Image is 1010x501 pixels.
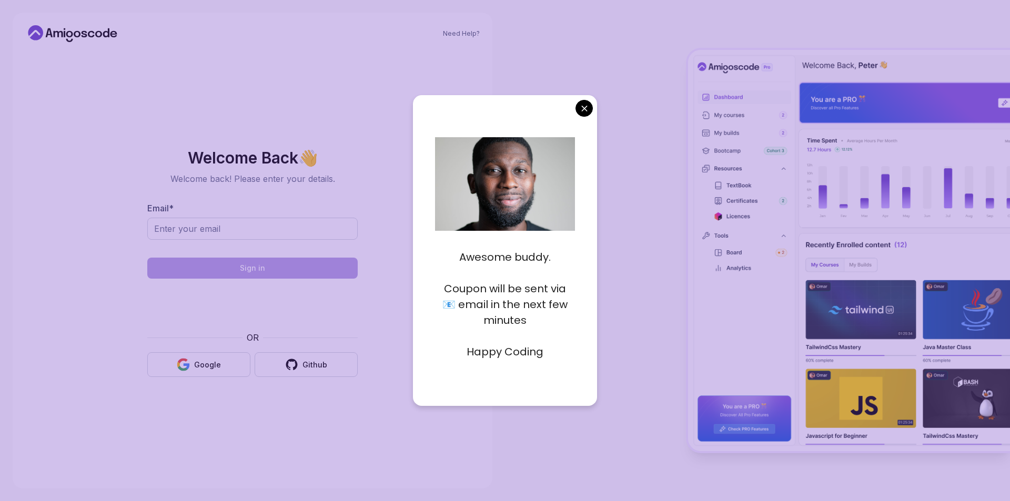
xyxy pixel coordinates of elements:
p: OR [247,331,259,344]
a: Need Help? [443,29,480,38]
h2: Welcome Back [147,149,358,166]
div: Github [302,360,327,370]
div: Google [194,360,221,370]
div: Sign in [240,263,265,273]
img: Amigoscode Dashboard [688,50,1010,451]
input: Enter your email [147,218,358,240]
p: Welcome back! Please enter your details. [147,172,358,185]
iframe: Widget containing checkbox for hCaptcha security challenge [173,285,332,325]
label: Email * [147,203,174,213]
button: Sign in [147,258,358,279]
span: 👋 [298,149,318,167]
a: Home link [25,25,120,42]
button: Google [147,352,250,377]
button: Github [255,352,358,377]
